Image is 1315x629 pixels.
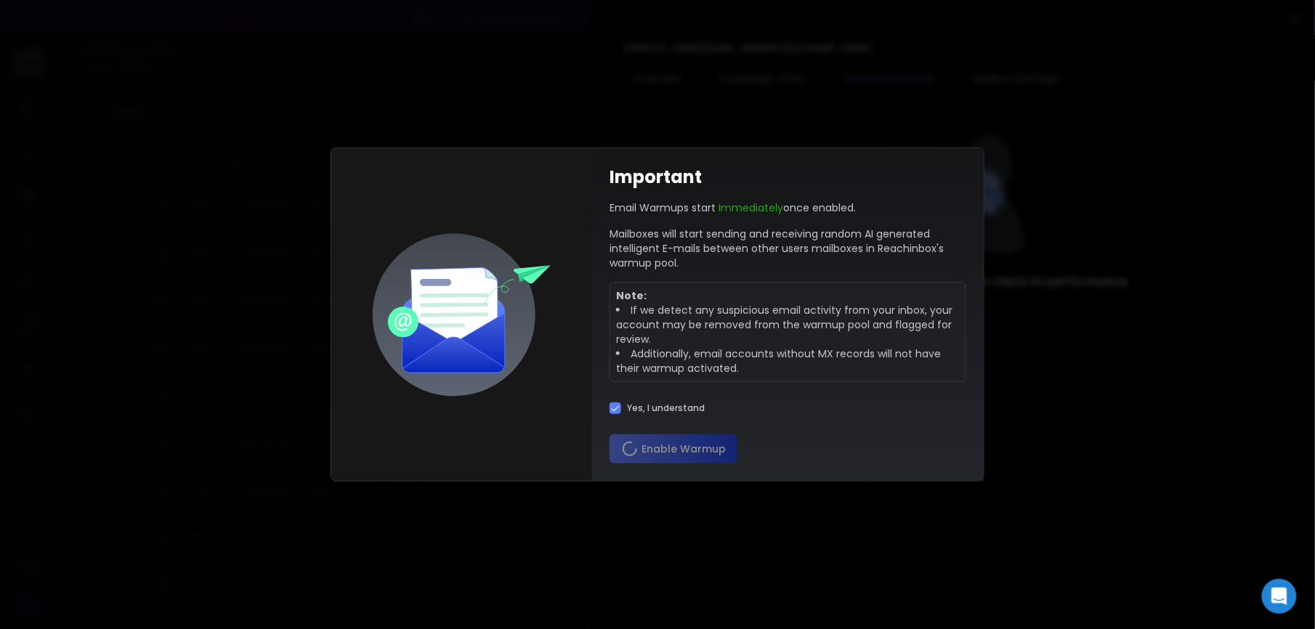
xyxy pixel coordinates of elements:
li: Additionally, email accounts without MX records will not have their warmup activated. [616,346,960,376]
p: Note: [616,288,960,303]
div: Open Intercom Messenger [1262,579,1297,614]
p: Email Warmups start once enabled. [610,200,856,215]
li: If we detect any suspicious email activity from your inbox, your account may be removed from the ... [616,303,960,346]
p: Mailboxes will start sending and receiving random AI generated intelligent E-mails between other ... [610,227,966,270]
h1: Important [610,166,702,189]
span: Immediately [719,200,783,215]
label: Yes, I understand [627,402,705,414]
